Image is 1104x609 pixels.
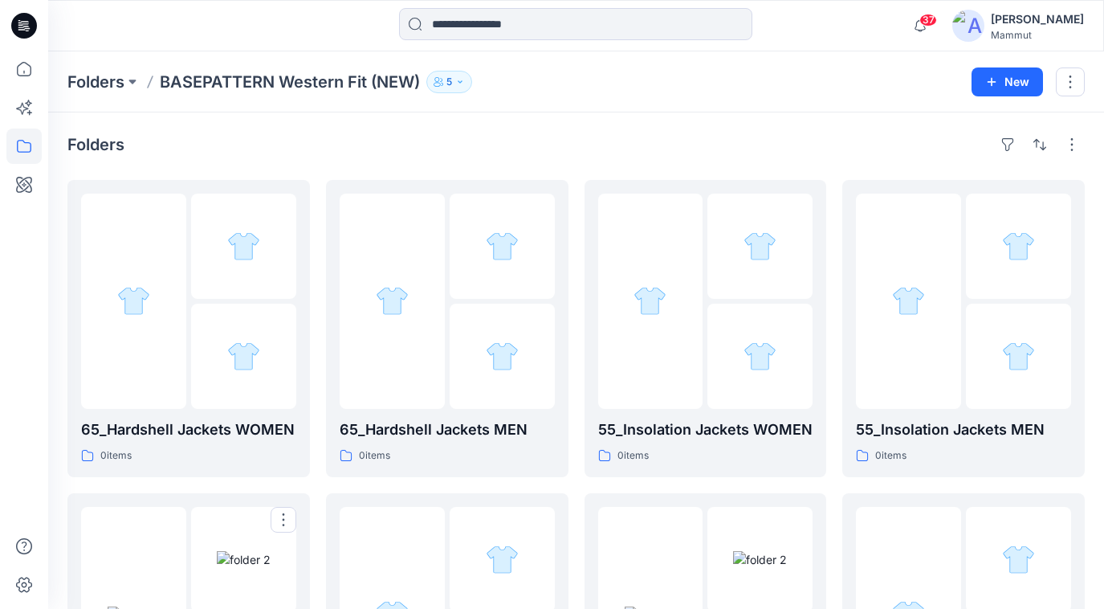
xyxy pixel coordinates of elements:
span: 37 [919,14,937,27]
a: Folders [67,71,124,93]
p: 55_Insolation Jackets WOMEN [598,419,813,441]
img: folder 3 [486,340,519,373]
a: folder 1folder 2folder 365_Hardshell Jackets WOMEN0items [67,180,310,477]
img: folder 1 [892,284,925,317]
h4: Folders [67,135,124,154]
img: folder 1 [117,284,150,317]
img: folder 1 [376,284,409,317]
div: [PERSON_NAME] [991,10,1084,29]
p: 0 items [875,448,906,464]
p: BASEPATTERN Western Fit (NEW) [160,71,420,93]
img: avatar [952,10,984,42]
p: 65_Hardshell Jackets MEN [340,419,555,441]
img: folder 1 [633,284,666,317]
img: folder 2 [743,230,776,263]
p: 65_Hardshell Jackets WOMEN [81,419,296,441]
img: folder 2 [217,551,271,568]
img: folder 3 [227,340,260,373]
img: folder 2 [733,551,787,568]
p: 55_Insolation Jackets MEN [856,419,1071,441]
a: folder 1folder 2folder 355_Insolation Jackets MEN0items [842,180,1085,477]
img: folder 3 [743,340,776,373]
img: folder 2 [227,230,260,263]
img: folder 2 [486,543,519,576]
p: 0 items [100,448,132,464]
p: 0 items [359,448,390,464]
img: folder 3 [1002,340,1035,373]
img: folder 2 [1002,543,1035,576]
p: 5 [446,73,452,91]
button: New [972,67,1043,96]
div: Mammut [991,29,1084,41]
p: 0 items [617,448,649,464]
a: folder 1folder 2folder 365_Hardshell Jackets MEN0items [326,180,568,477]
a: folder 1folder 2folder 355_Insolation Jackets WOMEN0items [585,180,827,477]
img: folder 2 [1002,230,1035,263]
button: 5 [426,71,472,93]
img: folder 2 [486,230,519,263]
